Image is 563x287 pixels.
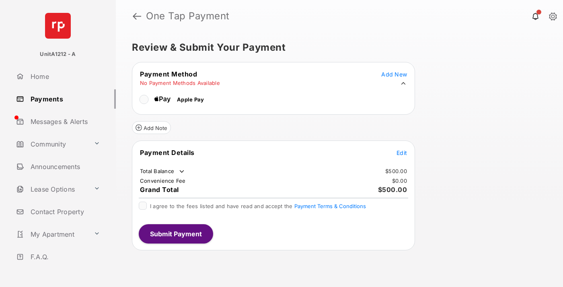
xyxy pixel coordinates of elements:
[13,247,116,266] a: F.A.Q.
[397,149,407,157] button: Edit
[13,134,90,154] a: Community
[140,149,195,157] span: Payment Details
[40,50,76,58] p: UnitA1212 - A
[140,167,186,176] td: Total Balance
[13,180,90,199] a: Lease Options
[13,157,116,176] a: Announcements
[45,13,71,39] img: svg+xml;base64,PHN2ZyB4bWxucz0iaHR0cDovL3d3dy53My5vcmcvMjAwMC9zdmciIHdpZHRoPSI2NCIgaGVpZ2h0PSI2NC...
[177,96,204,103] span: Apple Pay
[140,186,179,194] span: Grand Total
[294,203,366,209] button: I agree to the fees listed and have read and accept the
[132,121,171,134] button: Add Note
[385,167,407,175] td: $500.00
[150,203,366,209] span: I agree to the fees listed and have read and accept the
[13,89,116,109] a: Payments
[392,177,407,184] td: $0.00
[381,71,407,78] span: Add New
[13,112,116,131] a: Messages & Alerts
[140,79,220,87] td: No Payment Methods Available
[397,149,407,156] span: Edit
[378,186,407,194] span: $500.00
[139,224,213,244] button: Submit Payment
[13,225,90,244] a: My Apartment
[132,43,540,52] h5: Review & Submit Your Payment
[381,70,407,78] button: Add New
[146,11,230,21] strong: One Tap Payment
[13,202,116,221] a: Contact Property
[140,177,186,184] td: Convenience Fee
[13,67,116,86] a: Home
[140,70,197,78] span: Payment Method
